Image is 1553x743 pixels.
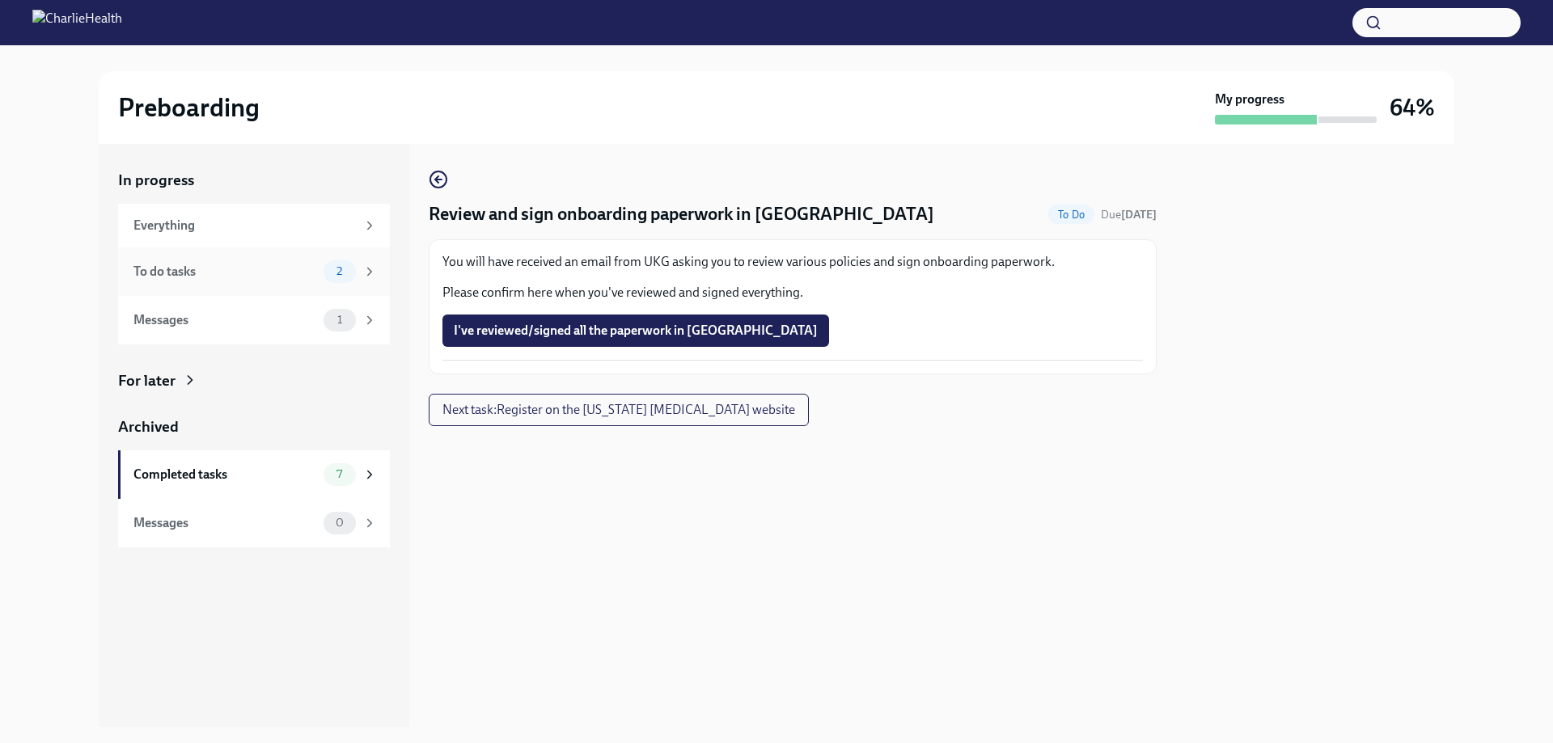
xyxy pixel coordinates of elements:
[118,247,390,296] a: To do tasks2
[133,311,317,329] div: Messages
[442,253,1143,271] p: You will have received an email from UKG asking you to review various policies and sign onboardin...
[133,263,317,281] div: To do tasks
[429,202,934,226] h4: Review and sign onboarding paperwork in [GEOGRAPHIC_DATA]
[118,204,390,247] a: Everything
[32,10,122,36] img: CharlieHealth
[118,170,390,191] a: In progress
[118,450,390,499] a: Completed tasks7
[133,217,356,234] div: Everything
[1121,208,1157,222] strong: [DATE]
[327,468,352,480] span: 7
[118,370,390,391] a: For later
[1390,93,1435,122] h3: 64%
[442,284,1143,302] p: Please confirm here when you've reviewed and signed everything.
[1215,91,1284,108] strong: My progress
[118,91,260,124] h2: Preboarding
[442,402,795,418] span: Next task : Register on the [US_STATE] [MEDICAL_DATA] website
[1101,207,1157,222] span: September 25th, 2025 09:00
[429,394,809,426] button: Next task:Register on the [US_STATE] [MEDICAL_DATA] website
[1048,209,1094,221] span: To Do
[327,265,352,277] span: 2
[328,314,352,326] span: 1
[133,514,317,532] div: Messages
[118,370,176,391] div: For later
[118,296,390,344] a: Messages1
[454,323,818,339] span: I've reviewed/signed all the paperwork in [GEOGRAPHIC_DATA]
[326,517,353,529] span: 0
[118,499,390,547] a: Messages0
[118,416,390,437] a: Archived
[442,315,829,347] button: I've reviewed/signed all the paperwork in [GEOGRAPHIC_DATA]
[1101,208,1157,222] span: Due
[133,466,317,483] div: Completed tasks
